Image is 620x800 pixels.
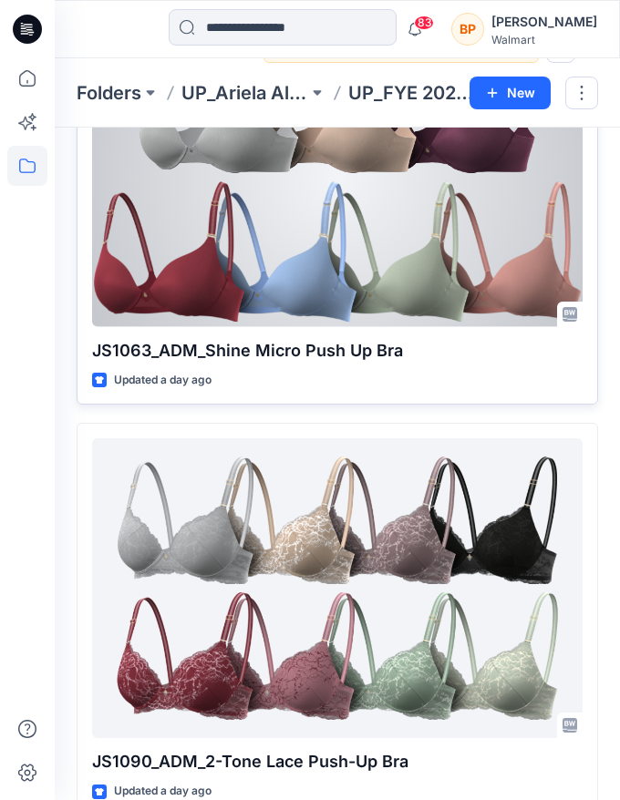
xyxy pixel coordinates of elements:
span: 83 [414,15,434,30]
p: JS1090_ADM_2-Tone Lace Push-Up Bra [92,749,583,774]
p: Updated a day ago [114,371,212,390]
a: JS1090_ADM_2-Tone Lace Push-Up Bra [92,438,583,738]
button: New [470,77,551,109]
a: UP_Ariela Alpha_D29_[DEMOGRAPHIC_DATA] Intimates - Joyspun [181,80,308,106]
a: Folders [77,80,141,106]
div: BP [451,13,484,46]
a: JS1063_ADM_Shine Micro Push Up Bra [92,26,583,326]
div: Walmart [491,33,597,46]
div: [PERSON_NAME] [491,11,597,33]
p: UP_FYE 2027 H2 Ariela Alpha D29 Joyspun Bras [348,80,475,106]
p: JS1063_ADM_Shine Micro Push Up Bra [92,338,583,364]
